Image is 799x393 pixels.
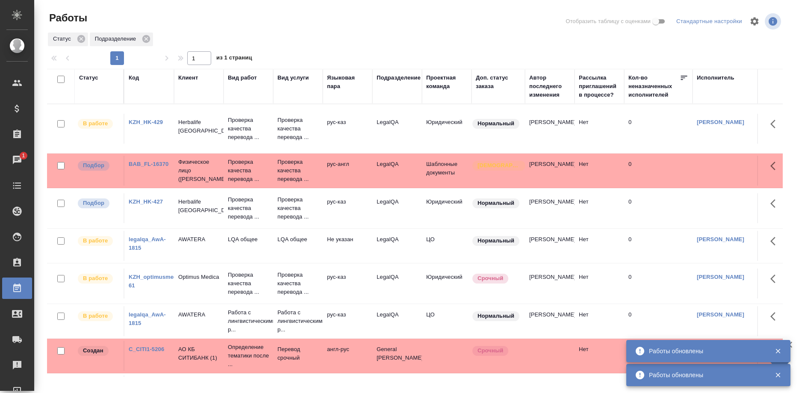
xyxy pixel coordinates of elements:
td: LegalQA [372,269,422,298]
p: Перевод срочный [277,345,318,362]
p: Подразделение [95,35,139,43]
div: Подразделение [90,33,153,46]
a: C_CITI1-5206 [129,346,164,352]
td: рус-англ [323,156,372,186]
td: [PERSON_NAME] [525,156,575,186]
td: [PERSON_NAME] [525,193,575,223]
a: legalqa_AwA-1815 [129,236,166,251]
td: LegalQA [372,193,422,223]
span: Посмотреть информацию [765,13,783,30]
p: Проверка качества перевода ... [228,195,269,221]
p: LQA общее [228,235,269,244]
div: Кол-во неназначенных исполнителей [628,74,680,99]
p: Herbalife [GEOGRAPHIC_DATA] [178,198,219,215]
td: Нет [575,341,624,371]
p: Нормальный [478,199,514,207]
td: Нет [575,114,624,144]
p: Проверка качества перевода ... [277,271,318,296]
div: Можно подбирать исполнителей [77,160,119,171]
td: 0 [624,114,693,144]
button: Здесь прячутся важные кнопки [765,156,786,176]
p: Подбор [83,199,104,207]
span: Работы [47,11,87,25]
p: LQA общее [277,235,318,244]
div: Работы обновлены [649,347,762,355]
td: 0 [624,193,693,223]
div: Подразделение [377,74,421,82]
a: [PERSON_NAME] [697,311,744,318]
a: KZH_HK-429 [129,119,163,125]
p: Проверка качества перевода ... [277,116,318,142]
p: Проверка качества перевода ... [228,271,269,296]
td: 0 [624,269,693,298]
p: Статус [53,35,74,43]
span: 1 [17,151,30,160]
div: Языковая пара [327,74,368,91]
div: Доп. статус заказа [476,74,521,91]
button: Закрыть [769,347,787,355]
p: Физическое лицо ([PERSON_NAME]) [178,158,219,183]
p: Нормальный [478,119,514,128]
td: Нет [575,193,624,223]
p: В работе [83,119,108,128]
div: Исполнитель выполняет работу [77,310,119,322]
td: рус-каз [323,306,372,336]
a: [PERSON_NAME] [697,119,744,125]
button: Здесь прячутся важные кнопки [765,306,786,327]
td: рус-каз [323,193,372,223]
td: Нет [575,231,624,261]
p: Работа с лингвистическими р... [228,308,269,334]
td: LegalQA [372,231,422,261]
div: Исполнитель [697,74,734,82]
p: Работа с лингвистическими р... [277,308,318,334]
p: Срочный [478,274,503,283]
div: Вид работ [228,74,257,82]
td: Юридический [422,269,472,298]
span: Настроить таблицу [744,11,765,32]
p: Создан [83,346,103,355]
td: Нет [575,306,624,336]
button: Закрыть [769,371,787,379]
p: Herbalife [GEOGRAPHIC_DATA] [178,118,219,135]
p: Определение тематики после ... [228,343,269,369]
p: Проверка качества перевода ... [277,195,318,221]
td: рус-каз [323,269,372,298]
td: англ-рус [323,341,372,371]
div: Исполнитель выполняет работу [77,235,119,247]
div: Рассылка приглашений в процессе? [579,74,620,99]
p: Optimus Medica [178,273,219,281]
td: рус-каз [323,114,372,144]
td: Юридический [422,193,472,223]
p: Проверка качества перевода ... [277,158,318,183]
div: Заказ еще не согласован с клиентом, искать исполнителей рано [77,345,119,357]
p: AWATERA [178,310,219,319]
p: AWATERA [178,235,219,244]
p: Подбор [83,161,104,170]
td: 0 [624,156,693,186]
td: Нет [575,156,624,186]
button: Здесь прячутся важные кнопки [765,114,786,134]
span: из 1 страниц [216,53,252,65]
span: Отобразить таблицу с оценками [566,17,651,26]
p: В работе [83,236,108,245]
div: Можно подбирать исполнителей [77,198,119,209]
td: Нет [575,269,624,298]
p: В работе [83,274,108,283]
button: Здесь прячутся важные кнопки [765,231,786,251]
a: [PERSON_NAME] [697,274,744,280]
p: Срочный [478,346,503,355]
div: Статус [79,74,98,82]
div: Проектная команда [426,74,467,91]
td: LegalQA [372,114,422,144]
div: Вид услуги [277,74,309,82]
p: Проверка качества перевода ... [228,116,269,142]
p: Нормальный [478,236,514,245]
div: Исполнитель выполняет работу [77,273,119,284]
p: Нормальный [478,312,514,320]
td: ЦО [422,306,472,336]
td: [PERSON_NAME] [525,231,575,261]
button: Здесь прячутся важные кнопки [765,193,786,214]
p: [DEMOGRAPHIC_DATA] [478,161,520,170]
a: KZH_HK-427 [129,198,163,205]
a: [PERSON_NAME] [697,236,744,242]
